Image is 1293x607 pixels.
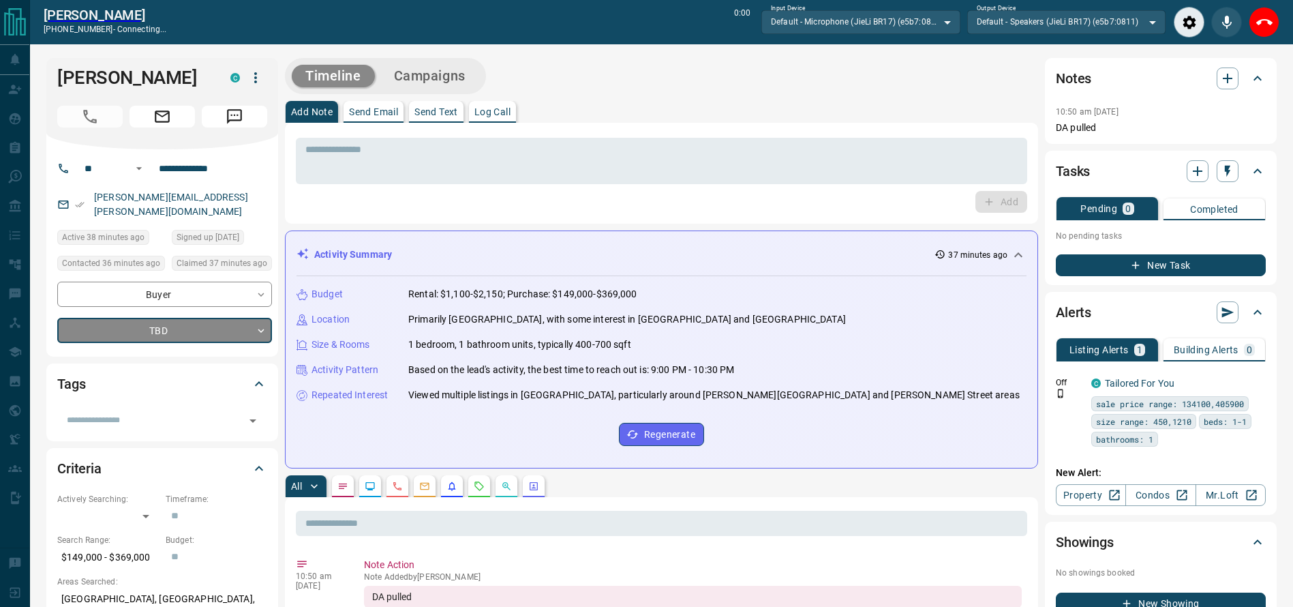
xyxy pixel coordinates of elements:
[1211,7,1242,38] div: Mute
[62,231,144,244] span: Active 38 minutes ago
[1105,378,1174,389] a: Tailored For You
[619,423,704,446] button: Regenerate
[296,581,344,591] p: [DATE]
[977,4,1016,13] label: Output Device
[166,493,267,505] p: Timeframe:
[44,23,166,35] p: [PHONE_NUMBER] -
[1056,155,1266,188] div: Tasks
[177,231,239,244] span: Signed up [DATE]
[771,4,806,13] label: Input Device
[1204,415,1247,428] span: beds: 1-1
[1056,531,1114,553] h2: Showings
[57,106,123,128] span: Call
[130,106,195,128] span: Email
[1056,121,1266,135] p: DA pulled
[57,368,267,400] div: Tags
[296,242,1026,267] div: Activity Summary37 minutes ago
[1056,296,1266,329] div: Alerts
[75,200,85,209] svg: Email Verified
[1196,484,1266,506] a: Mr.Loft
[314,248,392,262] p: Activity Summary
[1056,62,1266,95] div: Notes
[57,373,85,395] h2: Tags
[44,7,166,23] a: [PERSON_NAME]
[177,256,267,270] span: Claimed 37 minutes ago
[1056,301,1091,323] h2: Alerts
[1096,432,1153,446] span: bathrooms: 1
[311,388,388,402] p: Repeated Interest
[1056,107,1119,117] p: 10:50 am [DATE]
[57,318,272,343] div: TBD
[57,534,159,546] p: Search Range:
[365,481,376,492] svg: Lead Browsing Activity
[364,572,1022,582] p: Note Added by [PERSON_NAME]
[761,10,960,33] div: Default - Microphone (JieLi BR17) (e5b7:0811)
[57,256,165,275] div: Wed Oct 15 2025
[1125,484,1196,506] a: Condos
[349,107,398,117] p: Send Email
[1137,345,1142,355] p: 1
[1069,345,1129,355] p: Listing Alerts
[414,107,458,117] p: Send Text
[364,558,1022,572] p: Note Action
[1056,389,1065,398] svg: Push Notification Only
[948,249,1007,261] p: 37 minutes ago
[734,7,750,38] p: 0:00
[408,312,846,327] p: Primarily [GEOGRAPHIC_DATA], with some interest in [GEOGRAPHIC_DATA] and [GEOGRAPHIC_DATA]
[57,282,272,307] div: Buyer
[166,534,267,546] p: Budget:
[57,458,102,479] h2: Criteria
[57,230,165,249] div: Wed Oct 15 2025
[474,107,511,117] p: Log Call
[291,107,333,117] p: Add Note
[967,10,1166,33] div: Default - Speakers (JieLi BR17) (e5b7:0811)
[501,481,512,492] svg: Opportunities
[1174,345,1238,355] p: Building Alerts
[1249,7,1279,38] div: End Call
[1056,526,1266,559] div: Showings
[311,363,378,377] p: Activity Pattern
[419,481,430,492] svg: Emails
[1247,345,1252,355] p: 0
[57,67,210,89] h1: [PERSON_NAME]
[408,338,631,352] p: 1 bedroom, 1 bathroom units, typically 400-700 sqft
[1056,254,1266,276] button: New Task
[243,411,262,430] button: Open
[1056,68,1091,89] h2: Notes
[131,160,147,177] button: Open
[296,572,344,581] p: 10:50 am
[57,493,159,505] p: Actively Searching:
[1056,160,1090,182] h2: Tasks
[117,25,166,34] span: connecting...
[57,576,267,588] p: Areas Searched:
[1080,204,1117,213] p: Pending
[392,481,403,492] svg: Calls
[1174,7,1204,38] div: Audio Settings
[337,481,348,492] svg: Notes
[408,388,1020,402] p: Viewed multiple listings in [GEOGRAPHIC_DATA], particularly around [PERSON_NAME][GEOGRAPHIC_DATA]...
[1091,379,1101,388] div: condos.ca
[311,312,350,327] p: Location
[1056,226,1266,246] p: No pending tasks
[1125,204,1131,213] p: 0
[1056,567,1266,579] p: No showings booked
[291,482,302,491] p: All
[1056,484,1126,506] a: Property
[380,65,479,87] button: Campaigns
[292,65,375,87] button: Timeline
[474,481,485,492] svg: Requests
[528,481,539,492] svg: Agent Actions
[172,256,272,275] div: Wed Oct 15 2025
[172,230,272,249] div: Tue May 13 2025
[311,287,343,301] p: Budget
[1096,397,1244,411] span: sale price range: 134100,405900
[62,256,160,270] span: Contacted 36 minutes ago
[94,192,248,217] a: [PERSON_NAME][EMAIL_ADDRESS][PERSON_NAME][DOMAIN_NAME]
[408,287,637,301] p: Rental: $1,100-$2,150; Purchase: $149,000-$369,000
[57,546,159,569] p: $149,000 - $369,000
[1190,205,1238,214] p: Completed
[408,363,734,377] p: Based on the lead's activity, the best time to reach out is: 9:00 PM - 10:30 PM
[1056,376,1083,389] p: Off
[311,338,370,352] p: Size & Rooms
